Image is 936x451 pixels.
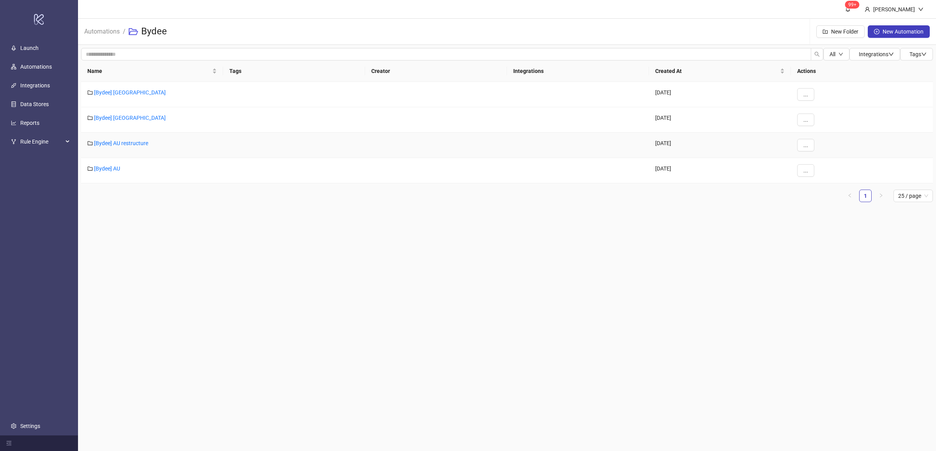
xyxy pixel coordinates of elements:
[893,190,933,202] div: Page Size
[875,190,887,202] li: Next Page
[831,28,858,35] span: New Folder
[838,52,843,57] span: down
[649,133,791,158] div: [DATE]
[859,190,872,202] li: 1
[865,7,870,12] span: user
[83,27,121,35] a: Automations
[141,25,167,38] h3: Bydee
[649,82,791,107] div: [DATE]
[845,6,851,12] span: bell
[803,142,808,148] span: ...
[655,67,778,75] span: Created At
[847,193,852,198] span: left
[870,5,918,14] div: [PERSON_NAME]
[823,29,828,34] span: folder-add
[874,29,879,34] span: plus-circle
[875,190,887,202] button: right
[844,190,856,202] li: Previous Page
[803,91,808,98] span: ...
[20,82,50,89] a: Integrations
[816,25,865,38] button: New Folder
[20,101,49,107] a: Data Stores
[20,64,52,70] a: Automations
[94,140,148,146] a: [Bydee] AU restructure
[123,19,126,44] li: /
[649,60,791,82] th: Created At
[859,51,894,57] span: Integrations
[797,114,814,126] button: ...
[803,117,808,123] span: ...
[87,140,93,146] span: folder
[918,7,924,12] span: down
[94,89,166,96] a: [Bydee] [GEOGRAPHIC_DATA]
[94,115,166,121] a: [Bydee] [GEOGRAPHIC_DATA]
[797,88,814,101] button: ...
[823,48,849,60] button: Alldown
[649,158,791,183] div: [DATE]
[20,120,39,126] a: Reports
[830,51,835,57] span: All
[888,51,894,57] span: down
[129,27,138,36] span: folder-open
[11,139,16,144] span: fork
[87,67,211,75] span: Name
[844,190,856,202] button: left
[860,190,871,202] a: 1
[649,107,791,133] div: [DATE]
[87,115,93,121] span: folder
[797,164,814,177] button: ...
[898,190,928,202] span: 25 / page
[883,28,924,35] span: New Automation
[845,1,860,9] sup: 1669
[791,60,933,82] th: Actions
[797,139,814,151] button: ...
[223,60,365,82] th: Tags
[868,25,930,38] button: New Automation
[20,45,39,51] a: Launch
[6,440,12,446] span: menu-fold
[849,48,900,60] button: Integrationsdown
[900,48,933,60] button: Tagsdown
[909,51,927,57] span: Tags
[87,166,93,171] span: folder
[879,193,883,198] span: right
[20,134,63,149] span: Rule Engine
[87,90,93,95] span: folder
[20,423,40,429] a: Settings
[814,51,820,57] span: search
[94,165,120,172] a: [Bydee] AU
[507,60,649,82] th: Integrations
[365,60,507,82] th: Creator
[921,51,927,57] span: down
[81,60,223,82] th: Name
[803,167,808,174] span: ...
